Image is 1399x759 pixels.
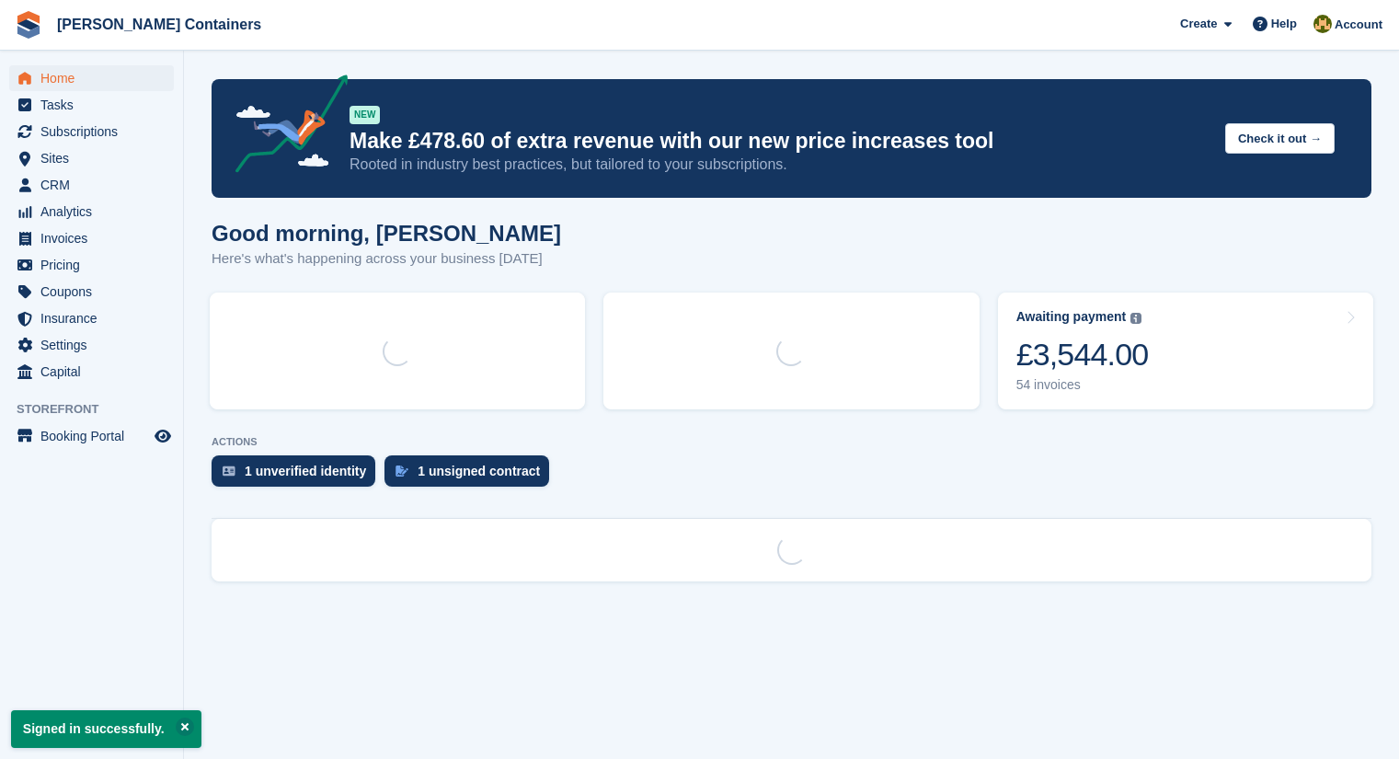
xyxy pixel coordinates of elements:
[152,425,174,447] a: Preview store
[1016,336,1149,374] div: £3,544.00
[17,400,183,419] span: Storefront
[998,293,1373,409] a: Awaiting payment £3,544.00 54 invoices
[396,466,408,477] img: contract_signature_icon-13c848040528278c33f63329250d36e43548de30e8caae1d1a13099fd9432cc5.svg
[11,710,201,748] p: Signed in successfully.
[40,359,151,385] span: Capital
[40,119,151,144] span: Subscriptions
[50,9,269,40] a: [PERSON_NAME] Containers
[418,464,540,478] div: 1 unsigned contract
[40,332,151,358] span: Settings
[40,199,151,224] span: Analytics
[9,225,174,251] a: menu
[384,455,558,496] a: 1 unsigned contract
[40,305,151,331] span: Insurance
[1130,313,1141,324] img: icon-info-grey-7440780725fd019a000dd9b08b2336e03edf1995a4989e88bcd33f0948082b44.svg
[9,65,174,91] a: menu
[220,75,349,179] img: price-adjustments-announcement-icon-8257ccfd72463d97f412b2fc003d46551f7dbcb40ab6d574587a9cd5c0d94...
[223,466,235,477] img: verify_identity-adf6edd0f0f0b5bbfe63781bf79b02c33cf7c696d77639b501bdc392416b5a36.svg
[245,464,366,478] div: 1 unverified identity
[350,128,1210,155] p: Make £478.60 of extra revenue with our new price increases tool
[212,221,561,246] h1: Good morning, [PERSON_NAME]
[350,155,1210,175] p: Rooted in industry best practices, but tailored to your subscriptions.
[40,423,151,449] span: Booking Portal
[1225,123,1335,154] button: Check it out →
[9,359,174,385] a: menu
[1313,15,1332,33] img: Ross Watt
[40,65,151,91] span: Home
[1335,16,1382,34] span: Account
[15,11,42,39] img: stora-icon-8386f47178a22dfd0bd8f6a31ec36ba5ce8667c1dd55bd0f319d3a0aa187defe.svg
[9,332,174,358] a: menu
[212,436,1371,448] p: ACTIONS
[9,423,174,449] a: menu
[40,172,151,198] span: CRM
[40,225,151,251] span: Invoices
[1016,309,1127,325] div: Awaiting payment
[40,145,151,171] span: Sites
[212,455,384,496] a: 1 unverified identity
[350,106,380,124] div: NEW
[9,252,174,278] a: menu
[9,119,174,144] a: menu
[9,172,174,198] a: menu
[212,248,561,270] p: Here's what's happening across your business [DATE]
[40,92,151,118] span: Tasks
[40,279,151,305] span: Coupons
[9,199,174,224] a: menu
[9,279,174,305] a: menu
[9,145,174,171] a: menu
[1180,15,1217,33] span: Create
[1016,377,1149,393] div: 54 invoices
[9,305,174,331] a: menu
[40,252,151,278] span: Pricing
[9,92,174,118] a: menu
[1271,15,1297,33] span: Help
